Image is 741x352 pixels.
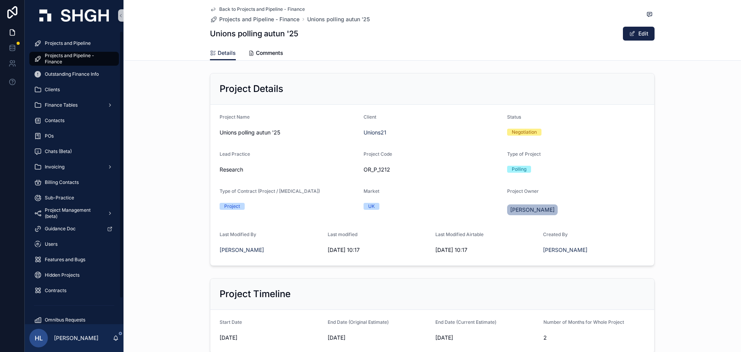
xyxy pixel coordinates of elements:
[364,166,501,173] span: OR_P_1212
[218,49,236,57] span: Details
[29,36,119,50] a: Projects and Pipeline
[45,133,54,139] span: POs
[45,40,91,46] span: Projects and Pipeline
[435,231,484,237] span: Last Modified Airtable
[29,67,119,81] a: Outstanding Finance Info
[507,151,541,157] span: Type of Project
[45,226,76,232] span: Guidance Doc
[39,9,109,22] img: App logo
[29,268,119,282] a: Hidden Projects
[29,129,119,143] a: POs
[45,207,101,219] span: Project Management (beta)
[45,317,85,323] span: Omnibus Requests
[364,114,376,120] span: Client
[220,334,321,342] span: [DATE]
[45,164,64,170] span: Invoicing
[45,53,111,65] span: Projects and Pipeline - Finance
[45,179,79,185] span: Billing Contacts
[368,203,375,210] div: UK
[328,319,389,325] span: End Date (Original Estimate)
[210,15,299,23] a: Projects and Pipeline - Finance
[543,231,568,237] span: Created By
[29,222,119,236] a: Guidance Doc
[435,246,537,254] span: [DATE] 10:17
[220,288,291,300] h2: Project Timeline
[328,231,357,237] span: Last modified
[29,253,119,267] a: Features and Bugs
[219,15,299,23] span: Projects and Pipeline - Finance
[435,319,496,325] span: End Date (Current Estimate)
[29,145,119,158] a: Chats (Beta)
[45,257,85,263] span: Features and Bugs
[45,71,99,77] span: Outstanding Finance Info
[45,272,80,278] span: Hidden Projects
[220,188,320,194] span: Type of Contract (Project / [MEDICAL_DATA])
[29,114,119,128] a: Contacts
[543,319,624,325] span: Number of Months for Whole Project
[248,46,283,61] a: Comments
[29,175,119,189] a: Billing Contacts
[510,206,555,214] span: [PERSON_NAME]
[29,52,119,66] a: Projects and Pipeline - Finance
[219,6,305,12] span: Back to Projects and Pipeline - Finance
[29,191,119,205] a: Sub-Practice
[512,166,526,173] div: Polling
[29,313,119,327] a: Omnibus Requests
[307,15,370,23] a: Unions polling autun '25
[54,334,98,342] p: [PERSON_NAME]
[210,46,236,61] a: Details
[328,334,430,342] span: [DATE]
[29,237,119,251] a: Users
[45,148,72,155] span: Chats (Beta)
[45,117,64,124] span: Contacts
[623,27,655,41] button: Edit
[220,166,243,173] span: Research
[29,206,119,220] a: Project Management (beta)
[220,319,242,325] span: Start Date
[35,333,43,343] span: HL
[45,195,74,201] span: Sub-Practice
[25,31,123,324] div: scrollable content
[224,203,240,210] div: Project
[45,241,58,247] span: Users
[512,129,537,136] div: Negotiation
[256,49,283,57] span: Comments
[364,129,386,136] a: Unions21
[29,160,119,174] a: Invoicing
[220,231,256,237] span: Last Modified By
[364,151,392,157] span: Project Code
[29,98,119,112] a: Finance Tables
[328,246,430,254] span: [DATE] 10:17
[543,246,587,254] a: [PERSON_NAME]
[29,83,119,97] a: Clients
[507,188,539,194] span: Project Owner
[435,334,537,342] span: [DATE]
[507,204,558,215] a: [PERSON_NAME]
[507,114,521,120] span: Status
[210,6,305,12] a: Back to Projects and Pipeline - Finance
[45,102,78,108] span: Finance Tables
[220,83,283,95] h2: Project Details
[29,284,119,298] a: Contracts
[210,28,298,39] h1: Unions polling autun '25
[45,287,66,294] span: Contracts
[364,188,379,194] span: Market
[45,87,60,93] span: Clients
[220,114,250,120] span: Project Name
[220,129,357,136] span: Unions polling autun '25
[543,334,645,342] span: 2
[220,246,264,254] a: [PERSON_NAME]
[220,151,250,157] span: Lead Practice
